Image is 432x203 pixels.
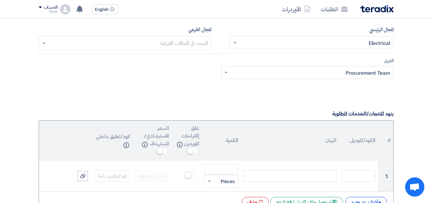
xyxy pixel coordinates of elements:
th: البيان [241,121,339,161]
label: بنود المنتجات/الخدمات المطلوبة [332,110,393,118]
div: البيان/الوصف [243,170,336,182]
button: English [91,4,119,14]
span: السعر الاسترشادي/المستهدف [144,124,169,148]
th: رقم البند [378,121,393,161]
img: Teradix logo [360,5,394,13]
th: الكود/الموديل [339,121,378,161]
a: الأوردرات [277,2,316,17]
a: الطلبات [316,2,353,17]
div: البحث في المجالات الفرعية [159,39,208,49]
label: المجال الفرعي [188,26,211,33]
label: المجال الرئيسي [369,26,394,33]
span: غلق إقتراحات الموردين [181,124,199,148]
input: الكمية [204,165,239,175]
a: Open chat [405,177,424,197]
input: كود/تعليق داخلي [96,170,130,182]
input: الموديل [342,170,376,182]
th: الكمية [202,121,241,161]
div: Tarek [39,10,58,13]
div: الحساب [44,5,58,10]
img: profile_test.png [60,4,70,14]
label: الفرق [384,57,394,64]
input: أدخل سعر الوحدة [135,170,169,182]
td: 1 [378,161,393,192]
span: كود/تعليق داخلي [96,133,130,140]
span: English [95,7,108,12]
